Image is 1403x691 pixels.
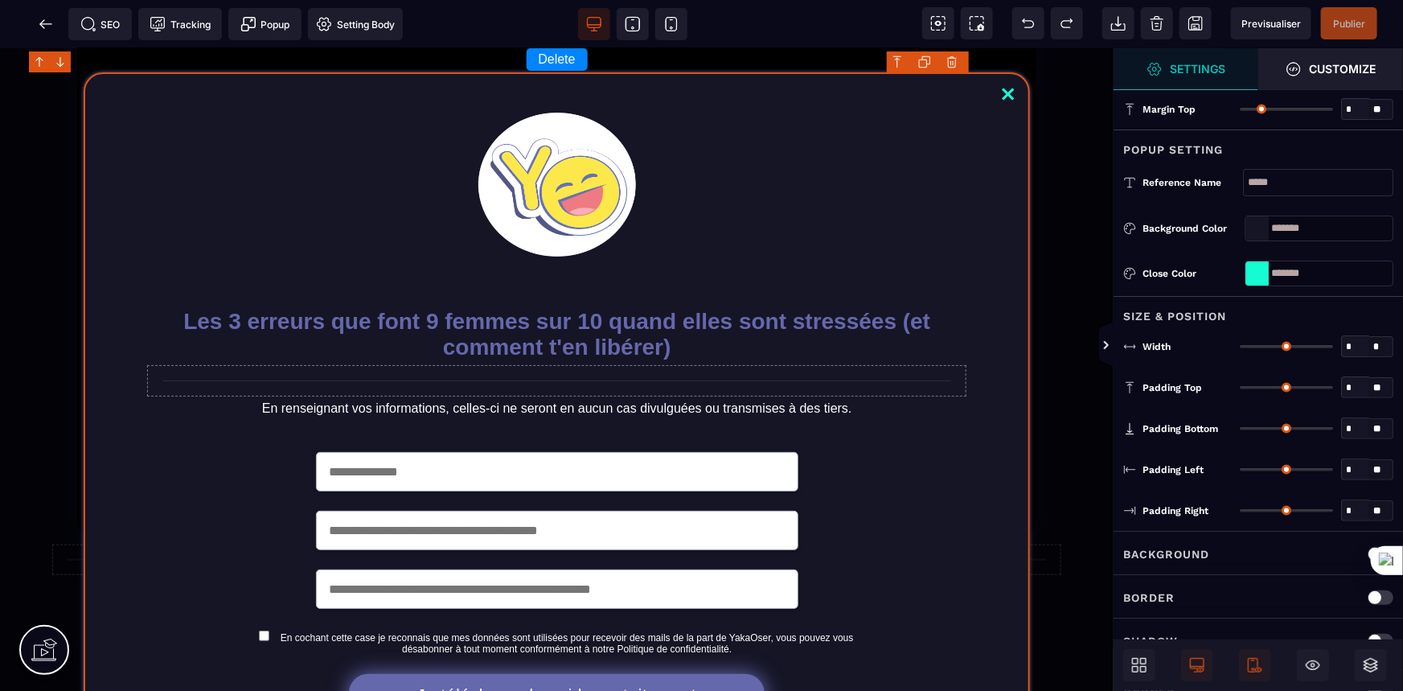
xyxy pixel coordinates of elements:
[316,16,395,32] span: Setting Body
[922,7,954,39] span: View components
[240,16,290,32] span: Popup
[183,261,937,311] b: Les 3 erreurs que font 9 femmes sur 10 quand elles sont stressées (et comment t'en libérer)
[1114,48,1258,90] span: Settings
[1143,422,1218,435] span: Padding Bottom
[478,64,636,208] img: Yakaoser logo
[1143,220,1238,237] div: Background Color
[1143,175,1243,191] div: Reference name
[162,349,951,372] text: En renseignant vos informations, celles-ci ne seront en aucun cas divulguées ou transmises à des ...
[1123,545,1209,564] p: Background
[80,16,121,32] span: SEO
[276,584,858,607] label: En cochant cette case je reconnais que mes données sont utilisées pour recevoir des mails de la p...
[1231,7,1311,39] span: Preview
[961,7,993,39] span: Screenshot
[1114,296,1403,326] div: Size & Position
[1143,381,1202,394] span: Padding Top
[1143,103,1196,116] span: Margin Top
[1355,649,1387,681] span: Open Layers
[1181,649,1213,681] span: Desktop Only
[1239,649,1271,681] span: Mobile Only
[1171,63,1226,75] strong: Settings
[150,16,211,32] span: Tracking
[1143,463,1204,476] span: Padding Left
[1297,649,1329,681] span: Hide/Show Block
[1123,631,1178,651] p: Shadow
[1123,588,1175,607] p: Border
[1143,265,1238,282] div: Close Color
[1143,504,1208,517] span: Padding Right
[1114,130,1403,159] div: Popup Setting
[1123,649,1155,681] span: Open Blocks
[349,626,765,667] button: Je télécharge le guide gratuitement
[1258,48,1403,90] span: Open Style Manager
[1143,340,1171,353] span: Width
[1333,18,1365,30] span: Publier
[992,30,1024,65] a: Close
[1310,63,1376,75] strong: Customize
[1241,18,1301,30] span: Previsualiser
